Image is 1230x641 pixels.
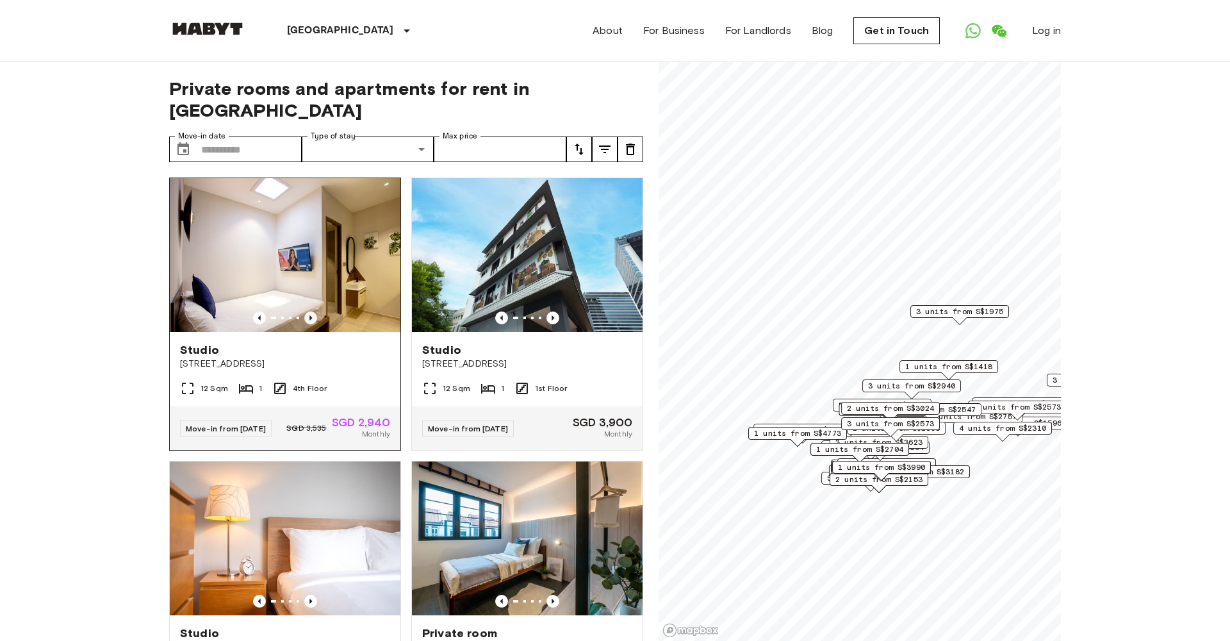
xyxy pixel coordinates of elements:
[186,424,266,433] span: Move-in from [DATE]
[753,424,852,444] div: Map marker
[170,137,196,162] button: Choose date
[831,441,930,461] div: Map marker
[877,466,964,478] span: 1 units from S$3182
[287,23,394,38] p: [GEOGRAPHIC_DATA]
[853,17,940,44] a: Get in Touch
[847,418,934,429] span: 3 units from S$2573
[253,595,266,608] button: Previous image
[968,401,1067,420] div: Map marker
[838,462,925,473] span: 1 units from S$3990
[725,23,791,38] a: For Landlords
[422,358,632,370] span: [STREET_ADDRESS]
[839,399,926,411] span: 3 units from S$1985
[169,22,246,35] img: Habyt
[1053,374,1140,386] span: 3 units from S$2036
[910,305,1009,325] div: Map marker
[169,178,401,451] a: Marketing picture of unit SG-01-110-033-001Previous imagePrevious imageStudio[STREET_ADDRESS]12 S...
[311,131,356,142] label: Type of stay
[573,417,632,428] span: SGD 3,900
[821,472,920,492] div: Map marker
[960,18,986,44] a: Open WhatsApp
[178,131,225,142] label: Move-in date
[593,23,623,38] a: About
[566,137,592,162] button: tune
[546,595,559,608] button: Previous image
[501,383,504,394] span: 1
[180,626,219,641] span: Studio
[754,428,841,439] span: 1 units from S$4773
[916,306,1003,317] span: 3 units from S$1975
[841,417,940,437] div: Map marker
[953,422,1052,442] div: Map marker
[974,401,1061,413] span: 1 units from S$2573
[839,403,942,423] div: Map marker
[837,458,936,478] div: Map marker
[428,424,508,433] span: Move-in from [DATE]
[1032,23,1061,38] a: Log in
[495,312,508,324] button: Previous image
[843,459,930,470] span: 5 units from S$1838
[827,472,914,484] span: 5 units from S$1680
[812,23,833,38] a: Blog
[889,404,976,415] span: 1 units from S$2547
[293,383,327,394] span: 4th Floor
[829,465,928,485] div: Map marker
[170,462,400,615] img: Marketing picture of unit SG-01-106-001-01
[412,462,643,615] img: Marketing picture of unit SG-01-027-006-02
[332,417,390,428] span: SGD 2,940
[495,595,508,608] button: Previous image
[535,383,567,394] span: 1st Floor
[201,383,228,394] span: 12 Sqm
[259,383,262,394] span: 1
[883,403,981,423] div: Map marker
[643,23,705,38] a: For Business
[841,402,940,422] div: Map marker
[170,178,400,332] img: Marketing picture of unit SG-01-110-033-001
[832,461,931,481] div: Map marker
[604,428,632,440] span: Monthly
[304,312,317,324] button: Previous image
[830,436,928,456] div: Map marker
[986,18,1012,44] a: Open WeChat
[972,397,1070,417] div: Map marker
[443,131,477,142] label: Max price
[592,137,618,162] button: tune
[286,422,326,434] span: SGD 3,535
[978,398,1065,410] span: 3 units from S$1480
[831,461,930,481] div: Map marker
[180,358,390,370] span: [STREET_ADDRESS]
[180,342,219,358] span: Studio
[816,444,903,455] span: 1 units from S$2704
[253,312,266,324] button: Previous image
[412,178,643,332] img: Marketing picture of unit SG-01-110-044_001
[422,342,461,358] span: Studio
[832,462,930,481] div: Map marker
[862,379,961,399] div: Map marker
[810,443,909,463] div: Map marker
[759,424,846,436] span: 1 units from S$4196
[959,422,1046,434] span: 4 units from S$2310
[899,360,998,380] div: Map marker
[662,623,719,638] a: Mapbox logo
[362,428,390,440] span: Monthly
[1047,374,1145,394] div: Map marker
[835,437,922,448] span: 3 units from S$3623
[833,399,931,419] div: Map marker
[169,78,643,121] span: Private rooms and apartments for rent in [GEOGRAPHIC_DATA]
[618,137,643,162] button: tune
[304,595,317,608] button: Previous image
[546,312,559,324] button: Previous image
[422,626,497,641] span: Private room
[871,465,970,485] div: Map marker
[868,380,955,392] span: 3 units from S$2940
[443,383,470,394] span: 12 Sqm
[830,473,928,493] div: Map marker
[847,422,946,442] div: Map marker
[748,427,847,447] div: Map marker
[411,178,643,451] a: Marketing picture of unit SG-01-110-044_001Previous imagePrevious imageStudio[STREET_ADDRESS]12 S...
[847,403,934,414] span: 2 units from S$3024
[905,361,992,372] span: 1 units from S$1418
